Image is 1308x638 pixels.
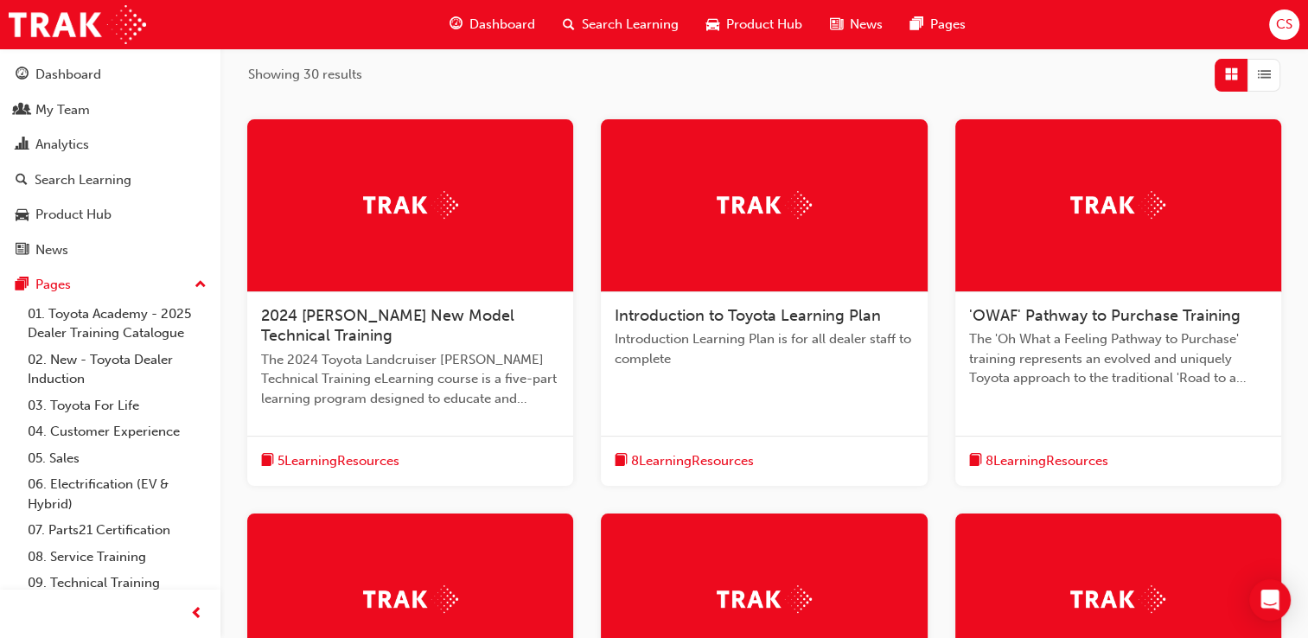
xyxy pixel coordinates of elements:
span: 8 Learning Resources [986,451,1108,471]
img: Trak [717,191,812,218]
button: book-icon5LearningResources [261,450,399,472]
span: The 2024 Toyota Landcruiser [PERSON_NAME] Technical Training eLearning course is a five-part lear... [261,350,559,409]
img: Trak [9,5,146,44]
a: Trak'OWAF' Pathway to Purchase TrainingThe 'Oh What a Feeling Pathway to Purchase' training repre... [955,119,1281,486]
a: 06. Electrification (EV & Hybrid) [21,471,214,517]
span: 5 Learning Resources [278,451,399,471]
button: CS [1269,10,1299,40]
button: book-icon8LearningResources [969,450,1108,472]
div: Analytics [35,135,89,155]
span: Introduction to Toyota Learning Plan [615,306,881,325]
img: Trak [1070,191,1165,218]
a: Analytics [7,129,214,161]
div: Search Learning [35,170,131,190]
a: 03. Toyota For Life [21,392,214,419]
span: List [1258,65,1271,85]
a: TrakIntroduction to Toyota Learning PlanIntroduction Learning Plan is for all dealer staff to com... [601,119,927,486]
a: 07. Parts21 Certification [21,517,214,544]
a: search-iconSearch Learning [549,7,692,42]
span: CS [1276,15,1292,35]
img: Trak [363,191,458,218]
button: Pages [7,269,214,301]
span: pages-icon [16,278,29,293]
a: news-iconNews [816,7,896,42]
a: 08. Service Training [21,544,214,571]
a: Dashboard [7,59,214,91]
button: DashboardMy TeamAnalyticsSearch LearningProduct HubNews [7,55,214,269]
a: car-iconProduct Hub [692,7,816,42]
div: My Team [35,100,90,120]
span: car-icon [16,207,29,223]
a: pages-iconPages [896,7,979,42]
span: Grid [1225,65,1238,85]
span: up-icon [195,274,207,297]
span: The 'Oh What a Feeling Pathway to Purchase' training represents an evolved and uniquely Toyota ap... [969,329,1267,388]
span: book-icon [261,450,274,472]
a: 04. Customer Experience [21,418,214,445]
img: Trak [1070,585,1165,612]
a: News [7,234,214,266]
div: News [35,240,68,260]
span: news-icon [830,14,843,35]
span: Dashboard [469,15,535,35]
span: Showing 30 results [248,65,362,85]
span: Product Hub [726,15,802,35]
div: Open Intercom Messenger [1249,579,1291,621]
span: News [850,15,883,35]
a: 09. Technical Training [21,570,214,597]
span: 8 Learning Resources [631,451,754,471]
span: Search Learning [582,15,679,35]
div: Dashboard [35,65,101,85]
span: chart-icon [16,137,29,153]
a: Search Learning [7,164,214,196]
a: Product Hub [7,199,214,231]
a: 02. New - Toyota Dealer Induction [21,347,214,392]
span: news-icon [16,243,29,258]
span: pages-icon [910,14,923,35]
img: Trak [717,585,812,612]
span: 'OWAF' Pathway to Purchase Training [969,306,1241,325]
span: guage-icon [450,14,463,35]
span: car-icon [706,14,719,35]
span: people-icon [16,103,29,118]
span: guage-icon [16,67,29,83]
span: 2024 [PERSON_NAME] New Model Technical Training [261,306,514,346]
a: guage-iconDashboard [436,7,549,42]
span: search-icon [16,173,28,188]
span: book-icon [615,450,628,472]
span: book-icon [969,450,982,472]
a: Trak2024 [PERSON_NAME] New Model Technical TrainingThe 2024 Toyota Landcruiser [PERSON_NAME] Tech... [247,119,573,486]
a: 05. Sales [21,445,214,472]
div: Pages [35,275,71,295]
a: 01. Toyota Academy - 2025 Dealer Training Catalogue [21,301,214,347]
span: prev-icon [190,603,203,625]
a: My Team [7,94,214,126]
img: Trak [363,585,458,612]
div: Product Hub [35,205,112,225]
button: book-icon8LearningResources [615,450,754,472]
span: Pages [930,15,966,35]
span: Introduction Learning Plan is for all dealer staff to complete [615,329,913,368]
span: search-icon [563,14,575,35]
